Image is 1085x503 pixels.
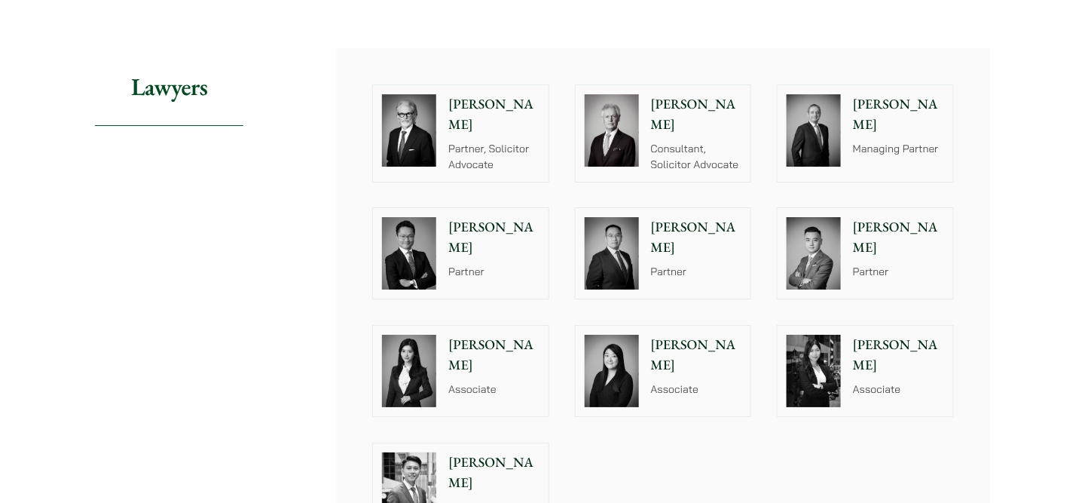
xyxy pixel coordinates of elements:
[372,207,549,299] a: [PERSON_NAME] Partner
[853,382,944,397] p: Associate
[448,382,539,397] p: Associate
[448,264,539,280] p: Partner
[651,141,742,173] p: Consultant, Solicitor Advocate
[575,207,752,299] a: [PERSON_NAME] Partner
[853,264,944,280] p: Partner
[853,217,944,258] p: [PERSON_NAME]
[95,48,243,126] h2: Lawyers
[777,84,954,182] a: [PERSON_NAME] Managing Partner
[853,141,944,157] p: Managing Partner
[651,94,742,135] p: [PERSON_NAME]
[448,217,539,258] p: [PERSON_NAME]
[853,335,944,376] p: [PERSON_NAME]
[575,325,752,417] a: [PERSON_NAME] Associate
[777,325,954,417] a: Joanne Lam photo [PERSON_NAME] Associate
[448,335,539,376] p: [PERSON_NAME]
[787,335,841,407] img: Joanne Lam photo
[382,335,436,407] img: Florence Yan photo
[651,382,742,397] p: Associate
[575,84,752,182] a: [PERSON_NAME] Consultant, Solicitor Advocate
[853,94,944,135] p: [PERSON_NAME]
[651,217,742,258] p: [PERSON_NAME]
[448,94,539,135] p: [PERSON_NAME]
[372,325,549,417] a: Florence Yan photo [PERSON_NAME] Associate
[651,264,742,280] p: Partner
[651,335,742,376] p: [PERSON_NAME]
[777,207,954,299] a: [PERSON_NAME] Partner
[448,141,539,173] p: Partner, Solicitor Advocate
[448,452,539,493] p: [PERSON_NAME]
[372,84,549,182] a: [PERSON_NAME] Partner, Solicitor Advocate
